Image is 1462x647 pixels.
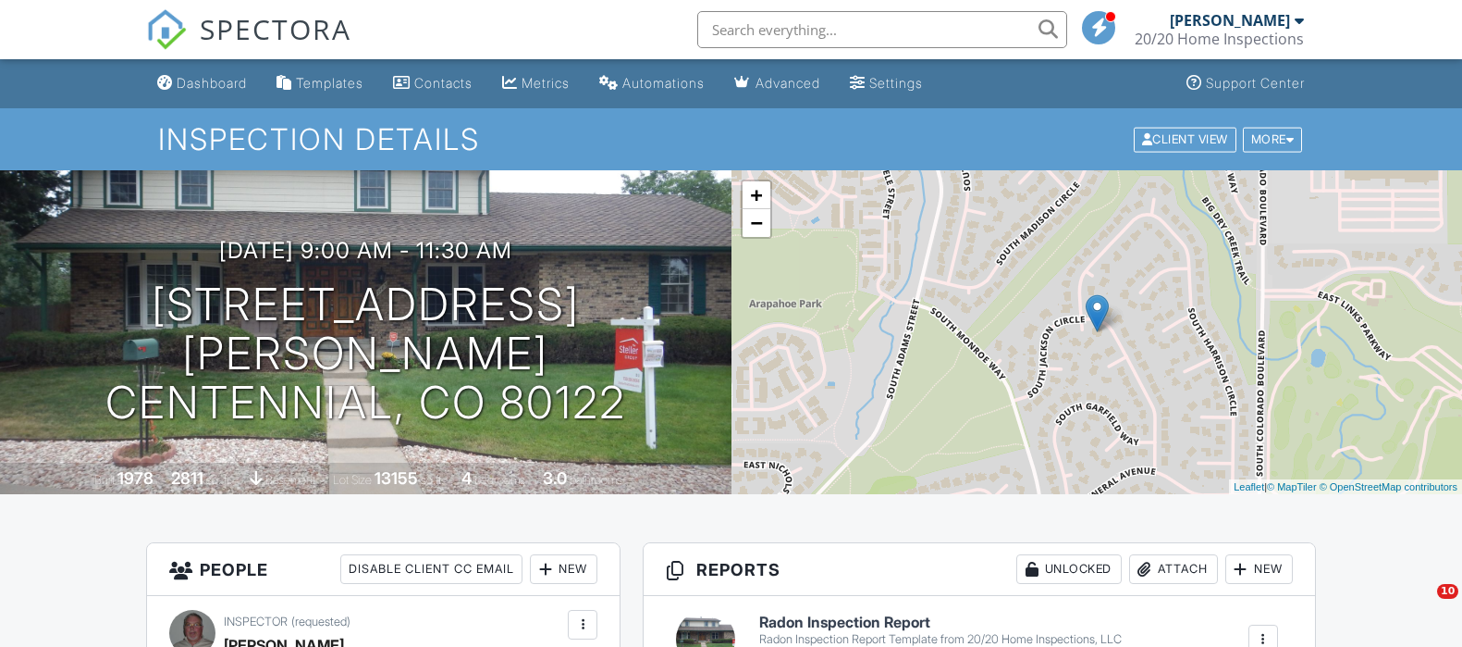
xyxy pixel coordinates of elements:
[1225,554,1293,584] div: New
[1229,479,1462,495] div: |
[206,473,232,487] span: sq. ft.
[743,181,770,209] a: Zoom in
[296,75,363,91] div: Templates
[414,75,473,91] div: Contacts
[759,615,1122,647] a: Radon Inspection Report Radon Inspection Report Template from 20/20 Home Inspections, LLC
[117,468,154,488] div: 1978
[1132,131,1241,145] a: Client View
[340,554,522,584] div: Disable Client CC Email
[756,75,820,91] div: Advanced
[1170,11,1290,30] div: [PERSON_NAME]
[869,75,923,91] div: Settings
[727,67,828,101] a: Advanced
[1437,584,1458,599] span: 10
[495,67,577,101] a: Metrics
[269,67,371,101] a: Templates
[1206,75,1305,91] div: Support Center
[1129,554,1218,584] div: Attach
[461,468,472,488] div: 4
[386,67,480,101] a: Contacts
[1399,584,1444,628] iframe: Intercom live chat
[30,280,702,427] h1: [STREET_ADDRESS][PERSON_NAME] Centennial, CO 80122
[291,615,350,628] span: (requested)
[219,238,512,263] h3: [DATE] 9:00 am - 11:30 am
[1179,67,1312,101] a: Support Center
[200,9,351,48] span: SPECTORA
[147,543,620,596] h3: People
[743,209,770,237] a: Zoom out
[543,468,567,488] div: 3.0
[644,543,1315,596] h3: Reports
[1134,127,1236,152] div: Client View
[150,67,254,101] a: Dashboard
[522,75,570,91] div: Metrics
[146,25,351,64] a: SPECTORA
[1016,554,1122,584] div: Unlocked
[333,473,372,487] span: Lot Size
[375,468,418,488] div: 13155
[1135,30,1304,48] div: 20/20 Home Inspections
[265,473,315,487] span: basement
[158,123,1304,156] h1: Inspection Details
[842,67,930,101] a: Settings
[474,473,525,487] span: bedrooms
[1267,481,1317,492] a: © MapTiler
[146,9,187,50] img: The Best Home Inspection Software - Spectora
[1243,127,1303,152] div: More
[421,473,444,487] span: sq.ft.
[622,75,705,91] div: Automations
[1320,481,1457,492] a: © OpenStreetMap contributors
[592,67,712,101] a: Automations (Basic)
[759,615,1122,631] h6: Radon Inspection Report
[697,11,1067,48] input: Search everything...
[171,468,203,488] div: 2811
[570,473,622,487] span: bathrooms
[177,75,247,91] div: Dashboard
[530,554,597,584] div: New
[224,615,288,628] span: Inspector
[759,632,1122,647] div: Radon Inspection Report Template from 20/20 Home Inspections, LLC
[94,473,115,487] span: Built
[1234,481,1264,492] a: Leaflet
